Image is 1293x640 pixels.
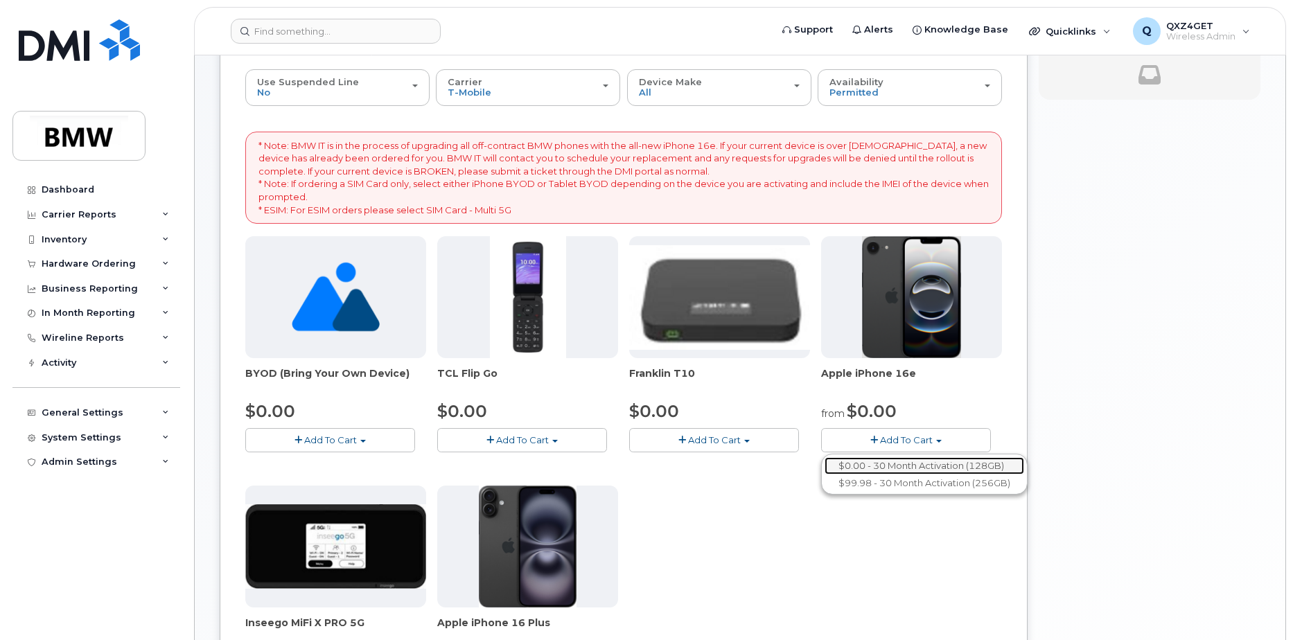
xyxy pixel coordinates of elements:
button: Add To Cart [629,428,799,452]
span: Availability [829,76,883,87]
button: Add To Cart [437,428,607,452]
button: Add To Cart [245,428,415,452]
span: $0.00 [629,401,679,421]
button: Carrier T-Mobile [436,69,620,105]
div: TCL Flip Go [437,366,618,394]
img: iphone_16_plus.png [479,486,577,607]
a: Knowledge Base [903,16,1018,44]
span: Device Make [639,76,702,87]
span: No [257,87,270,98]
button: Device Make All [627,69,811,105]
img: t10.jpg [629,245,810,350]
img: TCL_FLIP_MODE.jpg [490,236,566,358]
img: cut_small_inseego_5G.jpg [245,504,426,589]
a: Support [773,16,843,44]
span: Add To Cart [496,434,549,445]
span: QXZ4GET [1166,20,1235,31]
div: Apple iPhone 16e [821,366,1002,394]
input: Find something... [231,19,441,44]
a: $0.00 - 30 Month Activation (128GB) [825,457,1024,474]
span: Add To Cart [304,434,357,445]
div: Quicklinks [1019,17,1120,45]
span: Quicklinks [1046,26,1096,37]
iframe: Messenger Launcher [1233,580,1283,630]
button: Add To Cart [821,428,991,452]
span: Permitted [829,87,879,98]
button: Use Suspended Line No [245,69,430,105]
span: All [639,87,651,98]
span: Knowledge Base [924,23,1008,37]
span: T-Mobile [448,87,491,98]
span: Support [794,23,833,37]
small: from [821,407,845,420]
img: iphone16e.png [862,236,962,358]
span: Use Suspended Line [257,76,359,87]
span: Carrier [448,76,482,87]
span: $0.00 [437,401,487,421]
img: no_image_found-2caef05468ed5679b831cfe6fc140e25e0c280774317ffc20a367ab7fd17291e.png [292,236,380,358]
button: Availability Permitted [818,69,1002,105]
div: Franklin T10 [629,366,810,394]
a: Alerts [843,16,903,44]
span: Add To Cart [880,434,933,445]
span: Q [1142,23,1152,39]
div: QXZ4GET [1123,17,1260,45]
span: $0.00 [847,401,897,421]
span: Alerts [864,23,893,37]
div: BYOD (Bring Your Own Device) [245,366,426,394]
span: Add To Cart [688,434,741,445]
span: Wireless Admin [1166,31,1235,42]
p: * Note: BMW IT is in the process of upgrading all off-contract BMW phones with the all-new iPhone... [258,139,989,216]
span: $0.00 [245,401,295,421]
a: $99.98 - 30 Month Activation (256GB) [825,474,1024,492]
